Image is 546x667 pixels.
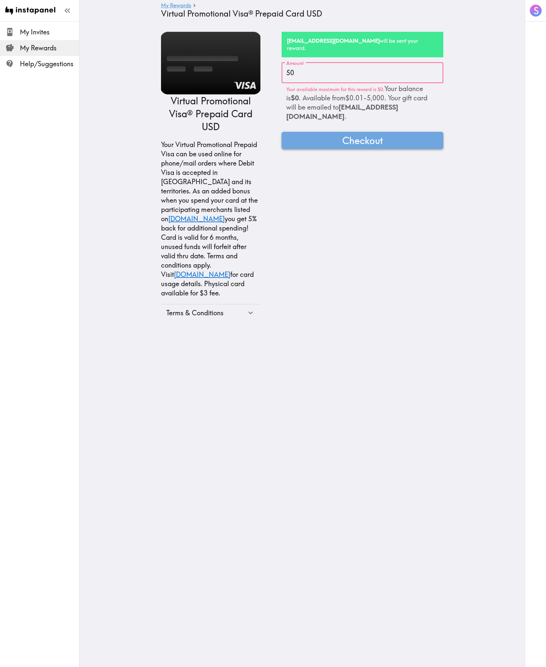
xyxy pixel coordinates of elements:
[20,27,79,37] span: My Invites
[286,84,439,121] p: Your available maximum for this reward is $0.
[161,94,260,133] p: Virtual Promotional Visa® Prepaid Card USD
[534,5,539,17] span: S
[161,9,438,19] h4: Virtual Promotional Visa® Prepaid Card USD
[161,32,260,94] img: Virtual Promotional Visa® Prepaid Card USD
[20,59,79,69] span: Help/Suggestions
[286,84,427,121] span: Your balance is . Available from $0.01 - 5,000 . Your gift card will be emailed to .
[168,215,225,223] a: [DOMAIN_NAME]
[342,134,383,147] span: Checkout
[174,270,230,279] a: [DOMAIN_NAME]
[529,4,542,17] button: S
[161,140,260,298] p: Your Virtual Promotional Prepaid Visa can be used online for phone/mail orders where Debit Visa i...
[286,103,398,121] span: [EMAIL_ADDRESS][DOMAIN_NAME]
[287,37,438,52] h6: will be sent your reward.
[282,132,443,149] button: Checkout
[286,60,304,67] label: Amount
[291,94,299,102] b: $0
[166,308,246,318] div: Terms & Conditions
[20,43,79,53] span: My Rewards
[161,304,260,322] div: Terms & Conditions
[287,37,380,44] b: [EMAIL_ADDRESS][DOMAIN_NAME]
[161,3,191,9] a: My Rewards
